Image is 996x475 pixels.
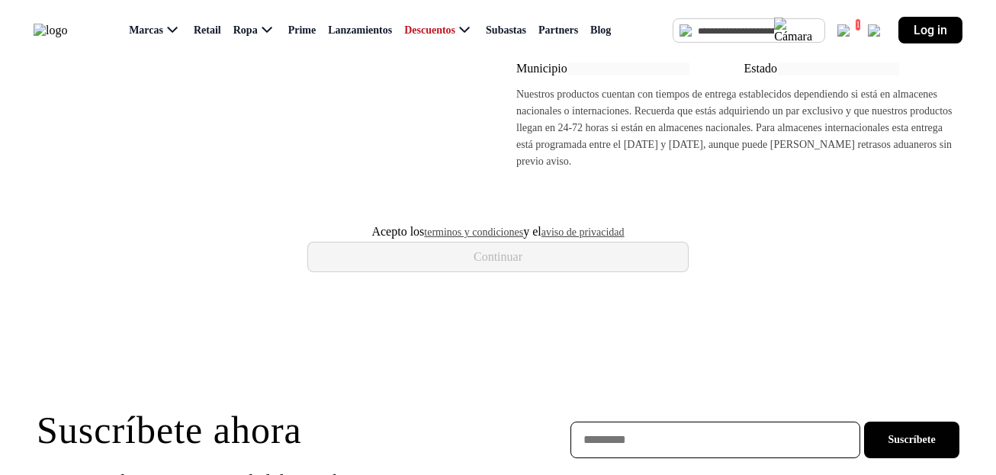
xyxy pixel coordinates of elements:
[486,24,526,37] span: Subastas
[837,24,850,37] img: shopping
[194,24,221,37] span: Retail
[328,24,392,37] span: Lanzamientos
[774,18,812,43] img: Cámara
[424,226,523,238] a: terminos y condiciones
[680,24,692,37] img: Buscar
[538,24,578,37] span: Partners
[541,226,625,238] a: aviso de privacidad
[590,24,611,37] span: Blog
[516,86,959,170] p: Nuestros productos cuentan con tiempos de entrega establecidos dependiendo si está en almacenes n...
[864,422,959,458] button: Suscríbete
[404,24,455,37] span: Descuentos
[744,62,778,75] label: Estado
[129,24,163,37] span: Marcas
[307,242,689,272] button: Continuar
[855,18,861,31] div: 1
[371,225,624,239] mat-checkbox: Acepto los y el
[516,62,567,75] label: Municipio
[233,24,258,37] span: Ropa
[868,24,880,37] img: user
[34,24,67,37] img: logo
[37,408,498,452] p: Suscríbete ahora
[914,23,947,37] span: Log in
[288,24,316,37] span: Prime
